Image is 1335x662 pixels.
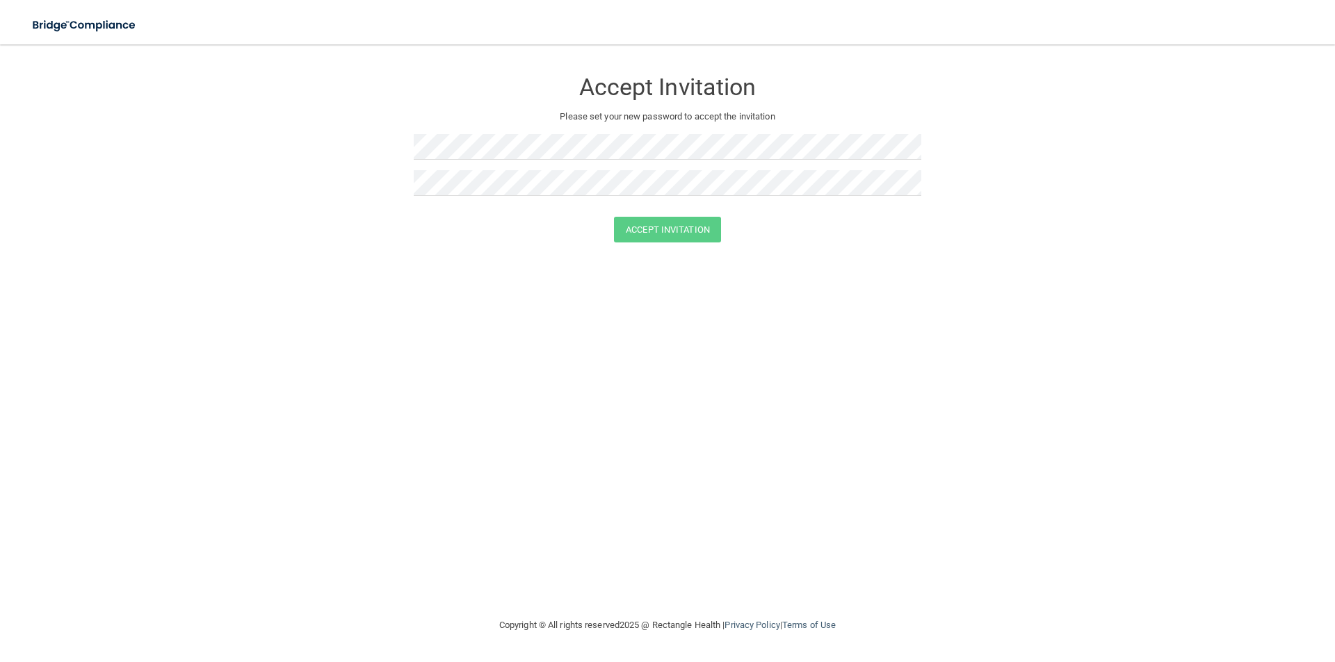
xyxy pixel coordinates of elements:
a: Privacy Policy [725,620,779,630]
img: bridge_compliance_login_screen.278c3ca4.svg [21,11,149,40]
h3: Accept Invitation [414,74,921,100]
button: Accept Invitation [614,217,721,242]
a: Terms of Use [782,620,836,630]
p: Please set your new password to accept the invitation [424,108,911,125]
div: Copyright © All rights reserved 2025 @ Rectangle Health | | [414,603,921,647]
